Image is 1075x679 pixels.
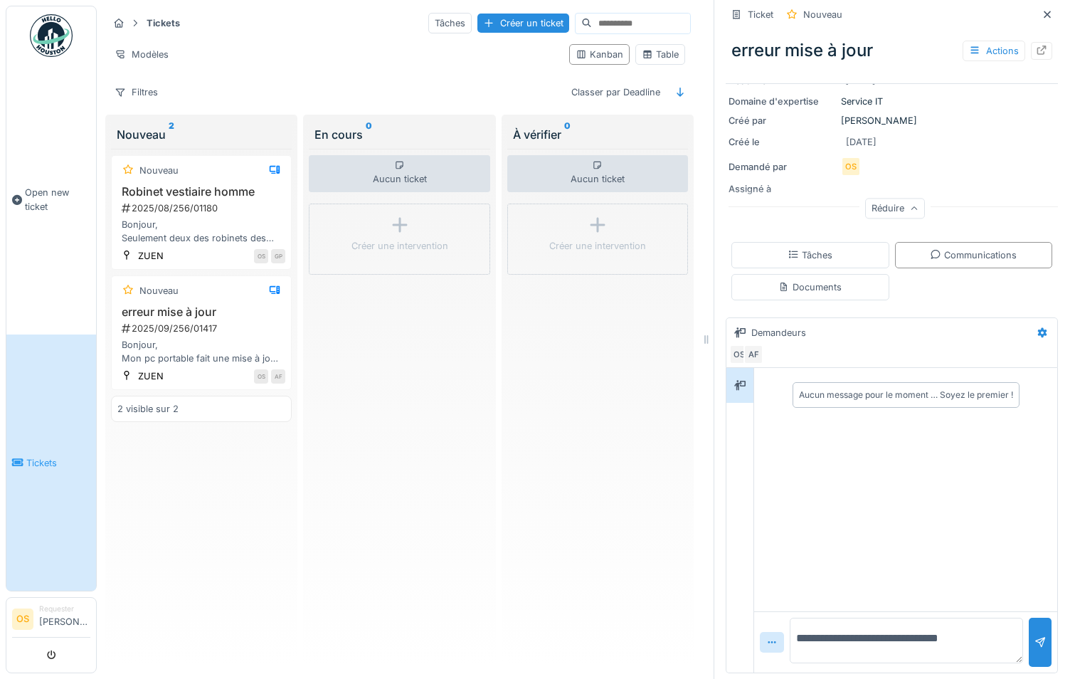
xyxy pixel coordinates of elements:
div: OS [729,344,749,364]
div: OS [841,157,861,177]
div: ZUEN [138,369,164,383]
div: Documents [778,280,842,294]
div: Communications [930,248,1017,262]
div: ZUEN [138,249,164,263]
div: Kanban [576,48,623,61]
div: AF [743,344,763,364]
div: Actions [963,41,1025,61]
div: GP [271,249,285,263]
div: Nouveau [803,8,842,21]
h3: Robinet vestiaire homme [117,185,285,199]
h3: erreur mise à jour [117,305,285,319]
a: Tickets [6,335,96,591]
div: Nouveau [139,164,179,177]
li: OS [12,609,33,630]
div: Créer une intervention [549,239,646,253]
div: Classer par Deadline [565,82,667,102]
sup: 0 [366,126,372,143]
sup: 0 [564,126,571,143]
div: Créer un ticket [477,14,569,33]
div: À vérifier [513,126,682,143]
div: Modèles [108,44,175,65]
div: Filtres [108,82,164,102]
strong: Tickets [141,16,186,30]
div: Bonjour, Seulement deux des robinets des vestiaires homme sont fonctionnels. Est-ce possible de f... [117,218,285,245]
div: AF [271,369,285,384]
div: 2 visible sur 2 [117,402,179,416]
div: Demandeurs [751,326,806,339]
div: [DATE] [846,135,877,149]
div: Créé par [729,114,835,127]
div: Assigné à [729,182,835,196]
div: Bonjour, Mon pc portable fait une mise à jour depuis 8h ce matin. Depuis 9h il indique que tout n... [117,338,285,365]
div: Table [642,48,679,61]
div: Demandé par [729,160,835,174]
div: Tâches [788,248,832,262]
sup: 2 [169,126,174,143]
div: Tâches [428,13,472,33]
div: 2025/09/256/01417 [120,322,285,335]
div: Aucun ticket [507,155,688,192]
div: Nouveau [139,284,179,298]
div: erreur mise à jour [726,32,1058,69]
a: Open new ticket [6,65,96,335]
div: Créer une intervention [351,239,448,253]
span: Tickets [26,456,90,470]
span: Open new ticket [25,186,90,213]
img: Badge_color-CXgf-gQk.svg [30,14,73,57]
div: En cours [314,126,484,143]
div: Service IT [729,95,1055,108]
div: Domaine d'expertise [729,95,835,108]
div: Créé le [729,135,835,149]
div: 2025/08/256/01180 [120,201,285,215]
div: [PERSON_NAME] [729,114,1055,127]
div: Réduire [865,199,925,219]
div: Requester [39,604,90,614]
div: OS [254,369,268,384]
li: [PERSON_NAME] [39,604,90,634]
a: OS Requester[PERSON_NAME] [12,604,90,638]
div: Nouveau [117,126,286,143]
div: Ticket [748,8,773,21]
div: OS [254,249,268,263]
div: Aucun message pour le moment … Soyez le premier ! [799,389,1013,401]
div: Aucun ticket [309,155,489,192]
